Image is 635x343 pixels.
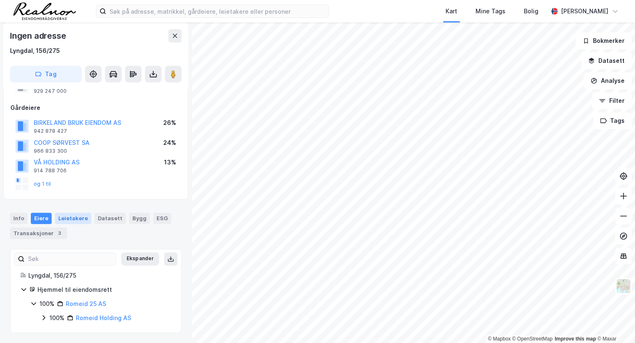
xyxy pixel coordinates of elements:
div: 26% [163,118,176,128]
a: Romeid 25 AS [66,300,106,307]
div: 942 878 427 [34,128,67,134]
div: Datasett [95,213,126,224]
div: Bygg [129,213,150,224]
a: Improve this map [555,336,596,342]
button: Tags [593,112,632,129]
div: 929 247 000 [34,88,67,94]
div: 100% [40,299,55,309]
div: Info [10,213,27,224]
div: 966 833 300 [34,148,67,154]
div: 3 [55,229,64,237]
div: Ingen adresse [10,29,67,42]
a: OpenStreetMap [512,336,553,342]
div: Lyngdal, 156/275 [10,46,60,56]
button: Filter [592,92,632,109]
div: Eiere [31,213,52,224]
div: 100% [50,313,65,323]
img: Z [615,278,631,294]
button: Ekspander [121,252,159,266]
img: realnor-logo.934646d98de889bb5806.png [13,2,76,20]
div: Transaksjoner [10,227,67,239]
button: Datasett [581,52,632,69]
input: Søk [25,253,116,265]
a: Mapbox [488,336,510,342]
button: Bokmerker [575,32,632,49]
div: 914 788 706 [34,167,67,174]
div: Hjemmel til eiendomsrett [37,285,171,295]
input: Søk på adresse, matrikkel, gårdeiere, leietakere eller personer [106,5,329,17]
div: Lyngdal, 156/275 [28,271,171,281]
div: Bolig [524,6,538,16]
div: Leietakere [55,213,91,224]
div: Kontrollprogram for chat [593,303,635,343]
div: ESG [153,213,171,224]
iframe: Chat Widget [593,303,635,343]
div: [PERSON_NAME] [561,6,608,16]
div: Kart [446,6,457,16]
div: 24% [163,138,176,148]
a: Romeid Holding AS [76,314,131,321]
button: Analyse [583,72,632,89]
div: Gårdeiere [10,103,181,113]
div: 13% [164,157,176,167]
div: Mine Tags [476,6,506,16]
button: Tag [10,66,82,82]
